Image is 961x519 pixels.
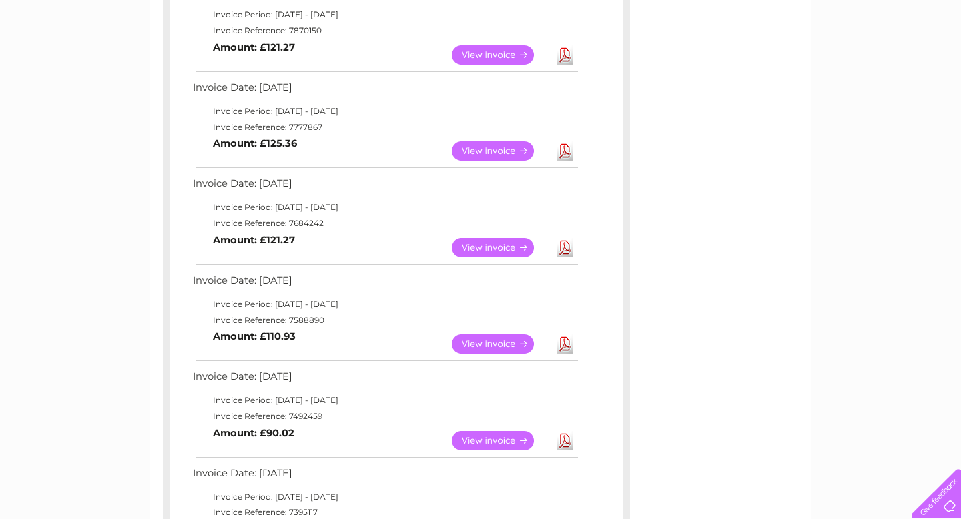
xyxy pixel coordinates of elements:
[213,234,295,246] b: Amount: £121.27
[190,368,580,392] td: Invoice Date: [DATE]
[759,57,789,67] a: Energy
[845,57,864,67] a: Blog
[452,45,550,65] a: View
[557,141,573,161] a: Download
[190,103,580,119] td: Invoice Period: [DATE] - [DATE]
[213,330,296,342] b: Amount: £110.93
[33,35,101,75] img: logo.png
[452,334,550,354] a: View
[213,137,297,149] b: Amount: £125.36
[190,119,580,135] td: Invoice Reference: 7777867
[190,408,580,424] td: Invoice Reference: 7492459
[190,489,580,505] td: Invoice Period: [DATE] - [DATE]
[190,392,580,408] td: Invoice Period: [DATE] - [DATE]
[452,141,550,161] a: View
[190,215,580,231] td: Invoice Reference: 7684242
[190,79,580,103] td: Invoice Date: [DATE]
[726,57,751,67] a: Water
[557,334,573,354] a: Download
[452,431,550,450] a: View
[190,7,580,23] td: Invoice Period: [DATE] - [DATE]
[872,57,905,67] a: Contact
[166,7,797,65] div: Clear Business is a trading name of Verastar Limited (registered in [GEOGRAPHIC_DATA] No. 3667643...
[557,431,573,450] a: Download
[213,427,294,439] b: Amount: £90.02
[557,45,573,65] a: Download
[190,175,580,199] td: Invoice Date: [DATE]
[557,238,573,257] a: Download
[190,296,580,312] td: Invoice Period: [DATE] - [DATE]
[917,57,948,67] a: Log out
[190,23,580,39] td: Invoice Reference: 7870150
[213,41,295,53] b: Amount: £121.27
[709,7,802,23] a: 0333 014 3131
[190,312,580,328] td: Invoice Reference: 7588890
[190,464,580,489] td: Invoice Date: [DATE]
[190,199,580,215] td: Invoice Period: [DATE] - [DATE]
[797,57,837,67] a: Telecoms
[190,272,580,296] td: Invoice Date: [DATE]
[452,238,550,257] a: View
